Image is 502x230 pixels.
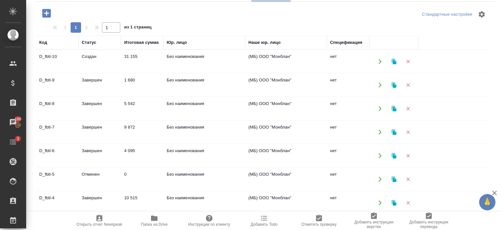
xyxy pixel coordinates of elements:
[420,9,474,20] div: split button
[245,191,327,214] td: (МБ) ООО "Монблан"
[2,114,25,131] a: 100
[405,220,452,229] span: Добавить инструкции перевода
[78,74,121,97] td: Завершен
[373,149,387,162] button: Открыть
[237,212,292,230] button: Добавить Todo
[141,222,168,227] span: Папка на Drive
[327,50,369,73] td: нет
[38,7,56,20] button: Добавить проект
[13,135,23,142] span: 3
[78,97,121,120] td: Завершен
[245,50,327,73] td: (МБ) ООО "Монблан"
[373,78,387,92] button: Открыть
[387,196,401,209] button: Клонировать
[82,39,96,46] div: Статус
[387,102,401,115] button: Клонировать
[78,50,121,73] td: Создан
[387,149,401,162] button: Клонировать
[479,194,495,210] button: 🙏
[373,196,387,209] button: Открыть
[11,116,25,122] span: 100
[346,212,401,230] button: Добавить инструкции верстки
[401,212,456,230] button: Добавить инструкции перевода
[36,97,78,120] td: D_fbtl-8
[76,222,122,227] span: Открыть отчет Newspeak
[163,144,245,167] td: Без наименования
[245,74,327,97] td: (МБ) ООО "Монблан"
[2,134,25,150] a: 3
[373,125,387,139] button: Открыть
[163,50,245,73] td: Без наименования
[188,222,230,227] span: Инструкции по клиенту
[373,172,387,186] button: Открыть
[327,74,369,97] td: нет
[327,191,369,214] td: нет
[482,195,493,209] span: 🙏
[401,172,415,186] button: Удалить
[245,97,327,120] td: (МБ) ООО "Монблан"
[245,144,327,167] td: (МБ) ООО "Монблан"
[327,168,369,191] td: нет
[401,78,415,92] button: Удалить
[78,168,121,191] td: Отменен
[163,74,245,97] td: Без наименования
[182,212,237,230] button: Инструкции по клиенту
[350,220,397,229] span: Добавить инструкции верстки
[36,121,78,144] td: D_fbtl-7
[163,191,245,214] td: Без наименования
[36,168,78,191] td: D_fbtl-5
[245,168,327,191] td: (МБ) ООО "Монблан"
[245,121,327,144] td: (МБ) ООО "Монблан"
[248,39,281,46] div: Наше юр. лицо
[373,55,387,68] button: Открыть
[121,144,163,167] td: 4 095
[78,121,121,144] td: Завершен
[72,212,127,230] button: Открыть отчет Newspeak
[124,39,159,46] div: Итоговая сумма
[163,121,245,144] td: Без наименования
[387,55,401,68] button: Клонировать
[121,74,163,97] td: 1 680
[327,144,369,167] td: нет
[39,39,47,46] div: Код
[78,144,121,167] td: Завершен
[251,222,277,227] span: Добавить Todo
[36,50,78,73] td: D_fbtl-10
[36,74,78,97] td: D_fbtl-9
[401,102,415,115] button: Удалить
[387,125,401,139] button: Клонировать
[327,97,369,120] td: нет
[36,144,78,167] td: D_fbtl-6
[121,168,163,191] td: 0
[121,97,163,120] td: 5 542
[401,196,415,209] button: Удалить
[387,172,401,186] button: Клонировать
[327,121,369,144] td: нет
[36,191,78,214] td: D_fbtl-4
[121,121,163,144] td: 9 872
[167,39,187,46] div: Юр. лицо
[387,78,401,92] button: Клонировать
[401,55,415,68] button: Удалить
[292,212,346,230] button: Отметить проверку
[163,168,245,191] td: Без наименования
[121,50,163,73] td: 31 155
[124,23,152,33] span: из 1 страниц
[78,191,121,214] td: Завершен
[301,222,336,227] span: Отметить проверку
[401,149,415,162] button: Удалить
[401,125,415,139] button: Удалить
[474,7,490,22] span: Настроить таблицу
[373,102,387,115] button: Открыть
[121,191,163,214] td: 10 515
[330,39,362,46] div: Спецификация
[127,212,182,230] button: Папка на Drive
[163,97,245,120] td: Без наименования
